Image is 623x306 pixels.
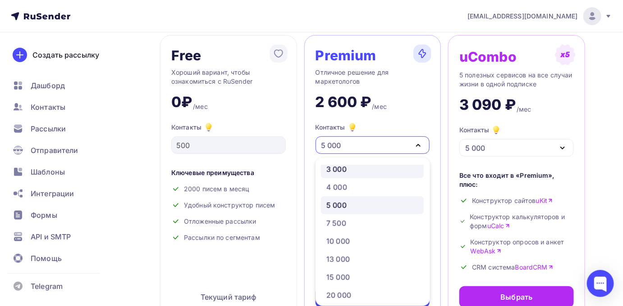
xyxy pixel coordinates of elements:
[316,122,430,154] button: Контакты 5 000
[31,231,71,242] span: API и SMTP
[459,96,516,114] div: 3 090 ₽
[316,68,430,86] div: Отличное решение для маркетологов
[326,200,347,211] div: 5 000
[171,233,286,242] div: Рассылки по сегментам
[326,218,346,229] div: 7 500
[472,196,553,205] span: Конструктор сайтов
[7,98,115,116] a: Контакты
[326,182,347,193] div: 4 000
[467,7,612,25] a: [EMAIL_ADDRESS][DOMAIN_NAME]
[171,217,286,226] div: Отложенные рассылки
[31,123,66,134] span: Рассылки
[31,102,65,112] span: Контакты
[501,292,533,302] div: Выбрать
[171,184,286,193] div: 2000 писем в месяц
[171,48,202,63] div: Free
[316,93,371,111] div: 2 600 ₽
[459,125,574,157] button: Контакты 5 000
[459,171,574,189] div: Все что входит в «Premium», плюс:
[31,80,65,91] span: Дашборд
[536,196,554,205] a: uKit
[372,102,387,111] div: /мес
[459,125,502,135] div: Контакты
[7,141,115,159] a: Отправители
[316,48,376,63] div: Premium
[31,145,78,156] span: Отправители
[472,263,554,272] span: CRM система
[7,76,115,94] a: Дашборд
[31,188,74,199] span: Интеграции
[517,105,531,114] div: /мес
[193,102,208,111] div: /мес
[326,236,350,247] div: 10 000
[7,206,115,224] a: Формы
[171,122,286,133] div: Контакты
[171,168,286,177] div: Ключевые преимущества
[470,212,574,230] span: Конструктор калькуляторов и форм
[31,281,63,292] span: Telegram
[326,254,350,265] div: 13 000
[32,49,99,60] div: Создать рассылку
[316,157,430,306] ul: Контакты 5 000
[171,93,192,111] div: 0₽
[31,210,57,220] span: Формы
[7,120,115,138] a: Рассылки
[316,122,358,133] div: Контакты
[459,49,517,64] div: uCombo
[31,253,62,264] span: Помощь
[171,68,286,86] div: Хороший вариант, чтобы ознакомиться с RuSender
[326,290,351,301] div: 20 000
[326,272,350,283] div: 15 000
[31,166,65,177] span: Шаблоны
[171,201,286,210] div: Удобный конструктор писем
[326,164,347,175] div: 3 000
[321,140,341,151] div: 5 000
[465,143,485,153] div: 5 000
[471,238,574,256] span: Конструктор опросов и анкет
[467,12,578,21] span: [EMAIL_ADDRESS][DOMAIN_NAME]
[471,247,502,256] a: WebAsk
[515,263,554,272] a: BoardCRM
[7,163,115,181] a: Шаблоны
[487,221,510,230] a: uCalc
[459,71,574,89] div: 5 полезных сервисов на все случаи жизни в одной подписке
